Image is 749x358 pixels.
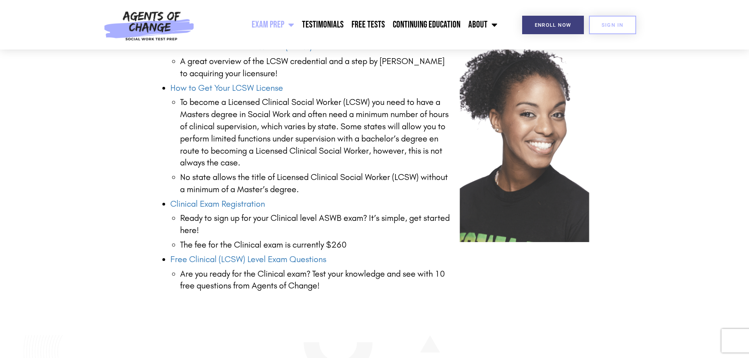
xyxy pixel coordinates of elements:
p: No state allows the title of Licensed Clinical Social Worker (LCSW) without a minimum of a Master... [180,171,451,196]
span: SIGN IN [602,22,624,28]
a: SIGN IN [589,16,636,34]
a: Exam Prep [248,15,298,35]
li: A great overview of the LCSW credential and a step by [PERSON_NAME] to acquiring your licensure! [180,55,451,80]
a: Free Tests [348,15,389,35]
a: Testimonials [298,15,348,35]
a: Free Clinical (LCSW) Level Exam Questions [170,254,326,264]
li: Are you ready for the Clinical exam? Test your knowledge and see with 10 free questions from Agen... [180,268,451,292]
li: The fee for the Clinical exam is currently $260 [180,239,451,251]
a: Continuing Education [389,15,464,35]
nav: Menu [199,15,501,35]
a: How to Get Your LCSW License [170,83,283,93]
span: Enroll Now [535,22,571,28]
li: Ready to sign up for your Clinical level ASWB exam? It’s simple, get started here! [180,212,451,237]
a: About [464,15,501,35]
a: Clinical Exam Registration [170,199,265,209]
a: Enroll Now [522,16,584,34]
p: To become a Licensed Clinical Social Worker (LCSW) you need to have a Masters degree in Social Wo... [180,96,451,169]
